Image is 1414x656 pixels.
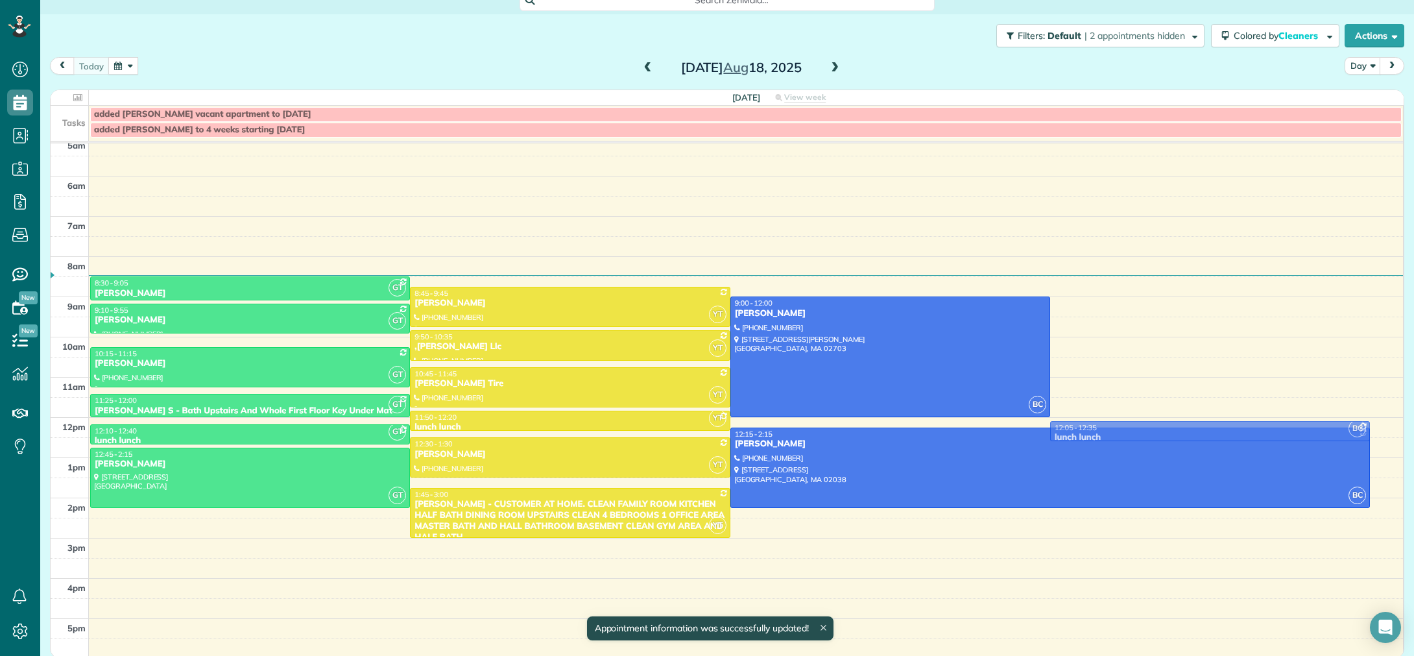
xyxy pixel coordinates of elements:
span: 2pm [67,502,86,513]
span: Filters: [1018,30,1045,42]
span: New [19,324,38,337]
span: GT [389,487,406,504]
div: lunch lunch [1054,432,1366,443]
div: [PERSON_NAME] [414,298,726,309]
span: 7am [67,221,86,231]
span: Aug [723,59,749,75]
span: 12:45 - 2:15 [95,450,132,459]
div: lunch lunch [414,422,726,433]
div: [PERSON_NAME] [734,439,1367,450]
span: GT [389,279,406,297]
span: YT [709,516,726,534]
span: 9am [67,301,86,311]
span: 12:30 - 1:30 [414,439,452,448]
span: YT [709,409,726,427]
span: added [PERSON_NAME] vacant apartment to [DATE] [94,109,311,119]
span: GT [389,312,406,330]
div: [PERSON_NAME] [414,449,726,460]
span: GT [389,366,406,383]
h2: [DATE] 18, 2025 [660,60,822,75]
span: YT [709,386,726,404]
button: Filters: Default | 2 appointments hidden [996,24,1204,47]
span: BC [1348,420,1366,437]
span: 10:45 - 11:45 [414,369,457,378]
div: [PERSON_NAME] [734,308,1046,319]
div: [PERSON_NAME] Tire [414,378,726,389]
span: 4pm [67,583,86,593]
div: [PERSON_NAME] S - Bath Upstairs And Whole First Floor Key Under Mat [94,406,406,417]
div: Appointment information was successfully updated! [586,616,833,640]
span: New [19,291,38,304]
span: added [PERSON_NAME] to 4 weeks starting [DATE] [94,125,305,135]
span: Default [1048,30,1082,42]
span: Colored by [1234,30,1323,42]
span: 11am [62,382,86,392]
span: 1:45 - 3:00 [414,490,448,499]
div: [PERSON_NAME] [94,459,406,470]
span: 9:50 - 10:35 [414,332,452,341]
div: [PERSON_NAME] - CUSTOMER AT HOME. CLEAN FAMILY ROOM KITCHEN HALF BATH DINING ROOM UPSTAIRS CLEAN ... [414,499,726,543]
span: 5pm [67,623,86,633]
button: Actions [1345,24,1404,47]
span: 8:30 - 9:05 [95,278,128,287]
span: GT [389,423,406,441]
button: today [73,57,110,75]
span: 3pm [67,542,86,553]
span: 10:15 - 11:15 [95,349,137,358]
div: ,[PERSON_NAME] Llc [414,341,726,352]
span: Cleaners [1278,30,1320,42]
span: 5am [67,140,86,151]
div: Open Intercom Messenger [1370,612,1401,643]
span: 12:05 - 12:35 [1055,423,1097,432]
span: 8am [67,261,86,271]
span: BC [1029,396,1046,413]
span: 11:25 - 12:00 [95,396,137,405]
button: Day [1345,57,1381,75]
span: 6am [67,180,86,191]
span: 8:45 - 9:45 [414,289,448,298]
div: [PERSON_NAME] [94,315,406,326]
span: YT [709,339,726,357]
span: GT [389,396,406,413]
a: Filters: Default | 2 appointments hidden [990,24,1204,47]
span: 9:00 - 12:00 [735,298,773,308]
span: YT [709,456,726,474]
span: | 2 appointments hidden [1084,30,1185,42]
span: View week [784,92,826,103]
button: Colored byCleaners [1211,24,1339,47]
span: BC [1348,487,1366,504]
span: 9:10 - 9:55 [95,306,128,315]
div: lunch lunch [94,435,406,446]
span: 12:10 - 12:40 [95,426,137,435]
span: YT [709,306,726,323]
span: [DATE] [732,92,760,103]
span: 10am [62,341,86,352]
span: 11:50 - 12:20 [414,413,457,422]
button: prev [50,57,75,75]
span: 12pm [62,422,86,432]
span: 1pm [67,462,86,472]
div: [PERSON_NAME] [94,358,406,369]
div: [PERSON_NAME] [94,288,406,299]
button: next [1380,57,1404,75]
span: 12:15 - 2:15 [735,430,773,439]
